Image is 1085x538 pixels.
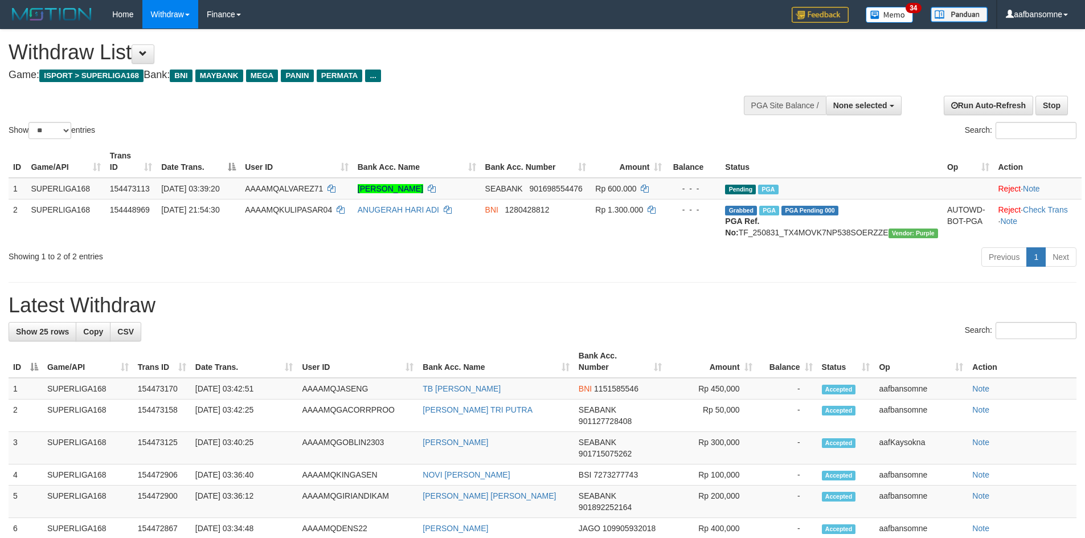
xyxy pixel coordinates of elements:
input: Search: [996,322,1076,339]
td: AAAAMQKINGASEN [297,464,418,486]
td: 154473125 [133,432,191,464]
span: SEABANK [579,491,616,500]
td: Rp 50,000 [666,400,757,432]
span: Rp 1.300.000 [595,205,643,214]
span: Copy 901892252164 to clipboard [579,503,632,512]
img: Button%20Memo.svg [866,7,914,23]
span: 154473113 [110,184,150,193]
span: Vendor URL: https://trx4.1velocity.biz [889,229,938,238]
span: Marked by aafchhiseyha [759,206,779,215]
span: AAAAMQALVAREZ71 [245,184,323,193]
td: 154472906 [133,464,191,486]
th: Op: activate to sort column ascending [874,345,968,378]
td: 3 [9,432,43,464]
a: Stop [1035,96,1068,115]
a: Reject [998,205,1021,214]
a: Note [972,384,989,393]
a: Note [972,491,989,500]
td: 5 [9,486,43,518]
a: NOVI [PERSON_NAME] [423,470,510,479]
th: Game/API: activate to sort column ascending [26,145,105,178]
th: Bank Acc. Number: activate to sort column ascending [481,145,591,178]
span: Accepted [822,385,856,394]
a: Note [972,438,989,447]
td: · [994,178,1082,199]
th: Action [994,145,1082,178]
td: - [757,432,817,464]
td: 1 [9,378,43,400]
span: 154448969 [110,205,150,214]
th: Status [720,145,943,178]
td: SUPERLIGA168 [26,199,105,243]
a: Note [1023,184,1040,193]
a: Reject [998,184,1021,193]
td: AAAAMQGACORRPROO [297,400,418,432]
td: SUPERLIGA168 [43,486,133,518]
td: SUPERLIGA168 [43,400,133,432]
a: Next [1045,247,1076,267]
span: BNI [485,205,498,214]
th: Bank Acc. Name: activate to sort column ascending [353,145,481,178]
td: aafbansomne [874,464,968,486]
th: Trans ID: activate to sort column ascending [105,145,157,178]
th: Game/API: activate to sort column ascending [43,345,133,378]
span: Copy [83,327,103,336]
td: 4 [9,464,43,486]
span: CSV [117,327,134,336]
h1: Latest Withdraw [9,294,1076,317]
span: Copy 1280428812 to clipboard [505,205,550,214]
th: ID: activate to sort column descending [9,345,43,378]
a: Note [972,470,989,479]
td: Rp 450,000 [666,378,757,400]
th: Balance: activate to sort column ascending [757,345,817,378]
span: 34 [906,3,921,13]
td: SUPERLIGA168 [43,432,133,464]
span: Copy 1151585546 to clipboard [594,384,638,393]
a: Check Trans [1023,205,1068,214]
th: Amount: activate to sort column ascending [666,345,757,378]
td: Rp 100,000 [666,464,757,486]
td: - [757,378,817,400]
td: 154472900 [133,486,191,518]
th: Date Trans.: activate to sort column ascending [191,345,298,378]
img: panduan.png [931,7,988,22]
a: [PERSON_NAME] [358,184,423,193]
h1: Withdraw List [9,41,712,64]
td: SUPERLIGA168 [43,378,133,400]
th: Bank Acc. Number: activate to sort column ascending [574,345,666,378]
td: - [757,400,817,432]
span: Grabbed [725,206,757,215]
span: None selected [833,101,887,110]
a: ANUGERAH HARI ADI [358,205,439,214]
td: 1 [9,178,26,199]
th: Bank Acc. Name: activate to sort column ascending [418,345,574,378]
span: JAGO [579,524,600,533]
th: User ID: activate to sort column ascending [240,145,353,178]
a: [PERSON_NAME] TRI PUTRA [423,405,533,414]
div: - - - [671,204,716,215]
a: Note [972,405,989,414]
span: Pending [725,185,756,194]
span: Accepted [822,406,856,415]
td: · · [994,199,1082,243]
td: aafbansomne [874,378,968,400]
span: BNI [170,70,192,82]
span: ... [365,70,380,82]
th: Balance [666,145,720,178]
a: [PERSON_NAME] [423,438,488,447]
span: BSI [579,470,592,479]
span: Accepted [822,438,856,448]
a: 1 [1026,247,1046,267]
td: - [757,486,817,518]
span: PGA Pending [781,206,838,215]
a: [PERSON_NAME] [PERSON_NAME] [423,491,556,500]
a: Note [972,524,989,533]
td: AAAAMQJASENG [297,378,418,400]
span: MAYBANK [195,70,243,82]
span: Accepted [822,471,856,480]
img: Feedback.jpg [792,7,849,23]
b: PGA Ref. No: [725,217,759,237]
span: [DATE] 21:54:30 [161,205,219,214]
td: Rp 200,000 [666,486,757,518]
span: Copy 7273277743 to clipboard [593,470,638,479]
